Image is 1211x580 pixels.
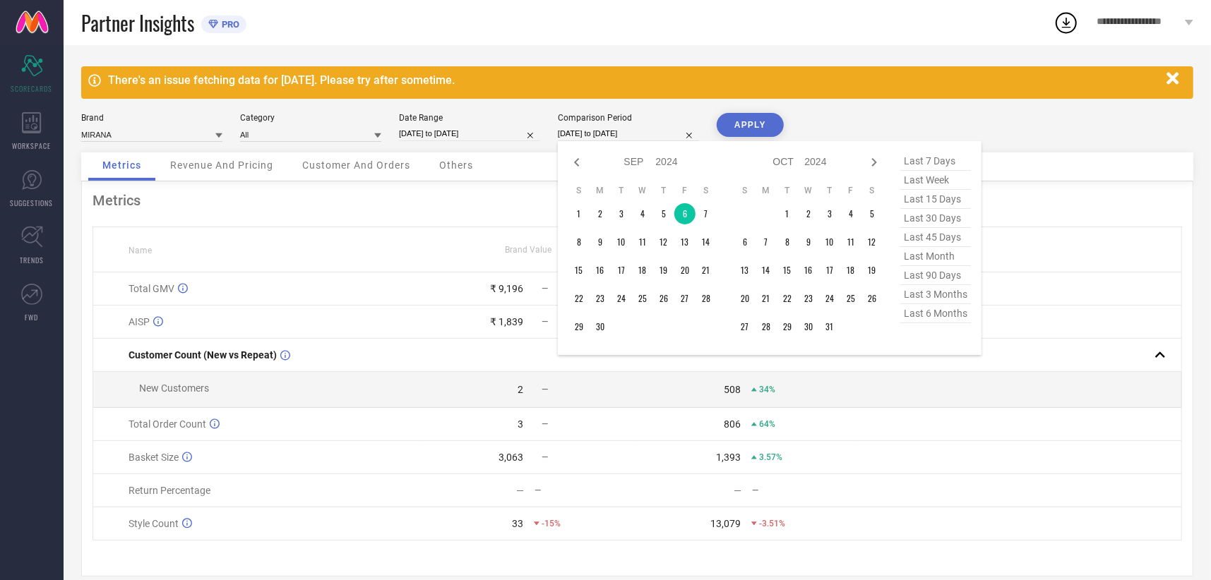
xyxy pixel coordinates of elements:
td: Wed Sep 25 2024 [632,288,653,309]
span: Customer And Orders [302,159,410,171]
td: Sat Sep 07 2024 [696,203,717,224]
td: Mon Oct 14 2024 [756,260,777,281]
span: last 45 days [900,228,971,247]
th: Thursday [819,185,840,196]
div: — [535,485,637,495]
span: WORKSPACE [13,140,52,151]
td: Tue Sep 24 2024 [611,288,632,309]
span: last month [900,247,971,266]
div: Comparison Period [558,113,699,123]
td: Sat Oct 05 2024 [861,203,883,224]
td: Fri Sep 27 2024 [674,288,696,309]
th: Tuesday [777,185,798,196]
td: Thu Oct 24 2024 [819,288,840,309]
span: -3.51% [759,519,785,528]
div: — [734,485,741,496]
span: Brand Value [505,245,551,255]
th: Sunday [568,185,590,196]
td: Fri Oct 04 2024 [840,203,861,224]
span: Style Count [129,518,179,529]
th: Friday [840,185,861,196]
th: Saturday [696,185,717,196]
span: Total GMV [129,283,174,294]
span: last 6 months [900,304,971,323]
span: last 15 days [900,190,971,209]
span: Total Order Count [129,418,206,430]
td: Thu Sep 12 2024 [653,231,674,253]
td: Thu Sep 19 2024 [653,260,674,281]
div: — [516,485,524,496]
td: Thu Oct 17 2024 [819,260,840,281]
span: FWD [25,312,39,322]
span: Return Percentage [129,485,210,496]
div: Open download list [1054,10,1079,35]
td: Fri Oct 18 2024 [840,260,861,281]
td: Thu Sep 05 2024 [653,203,674,224]
div: 1,393 [716,452,741,463]
td: Wed Sep 04 2024 [632,203,653,224]
div: 13,079 [710,518,741,529]
span: 34% [759,385,775,394]
div: Previous month [568,154,585,171]
td: Wed Oct 02 2024 [798,203,819,224]
td: Mon Oct 21 2024 [756,288,777,309]
button: APPLY [717,113,784,137]
span: — [542,385,548,394]
td: Mon Sep 02 2024 [590,203,611,224]
div: Brand [81,113,222,123]
div: 508 [724,384,741,395]
td: Fri Sep 06 2024 [674,203,696,224]
div: 33 [512,518,523,529]
td: Sun Sep 22 2024 [568,288,590,309]
span: AISP [129,316,150,327]
div: Date Range [399,113,540,123]
span: — [542,284,548,294]
td: Wed Oct 23 2024 [798,288,819,309]
div: 3,063 [499,452,523,463]
th: Sunday [734,185,756,196]
div: — [752,485,854,495]
th: Wednesday [632,185,653,196]
td: Thu Oct 31 2024 [819,316,840,337]
span: last 3 months [900,285,971,304]
td: Tue Sep 03 2024 [611,203,632,224]
span: last week [900,171,971,190]
td: Wed Oct 30 2024 [798,316,819,337]
td: Sat Oct 12 2024 [861,231,883,253]
span: TRENDS [20,255,44,265]
span: last 7 days [900,152,971,171]
td: Mon Sep 23 2024 [590,288,611,309]
td: Sat Sep 14 2024 [696,231,717,253]
td: Fri Oct 25 2024 [840,288,861,309]
div: 2 [518,384,523,395]
td: Wed Oct 16 2024 [798,260,819,281]
td: Sat Sep 28 2024 [696,288,717,309]
span: Metrics [102,159,141,171]
td: Thu Oct 03 2024 [819,203,840,224]
span: last 90 days [900,266,971,285]
td: Thu Sep 26 2024 [653,288,674,309]
td: Mon Oct 07 2024 [756,231,777,253]
td: Sun Oct 20 2024 [734,288,756,309]
td: Wed Sep 18 2024 [632,260,653,281]
th: Monday [590,185,611,196]
th: Tuesday [611,185,632,196]
td: Sun Oct 06 2024 [734,231,756,253]
input: Select comparison period [558,126,699,141]
td: Mon Sep 30 2024 [590,316,611,337]
span: — [542,317,548,327]
td: Sun Oct 13 2024 [734,260,756,281]
td: Sun Sep 29 2024 [568,316,590,337]
div: 806 [724,418,741,430]
td: Tue Oct 01 2024 [777,203,798,224]
td: Tue Sep 17 2024 [611,260,632,281]
span: last 30 days [900,209,971,228]
td: Sat Oct 26 2024 [861,288,883,309]
div: 3 [518,418,523,430]
span: Name [129,246,152,255]
span: Revenue And Pricing [170,159,273,171]
td: Fri Sep 20 2024 [674,260,696,281]
th: Wednesday [798,185,819,196]
td: Tue Oct 29 2024 [777,316,798,337]
td: Fri Sep 13 2024 [674,231,696,253]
